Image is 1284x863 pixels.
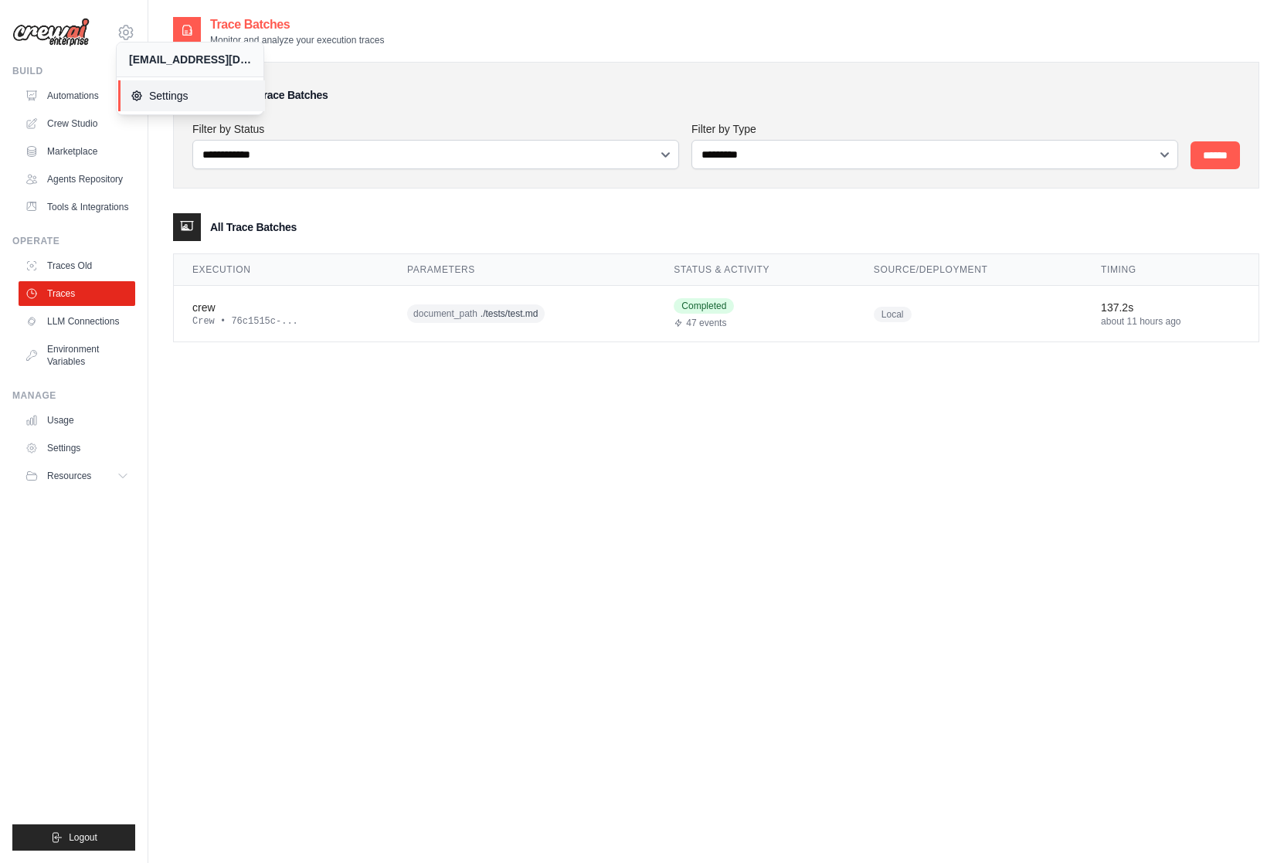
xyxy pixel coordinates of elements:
[174,286,1259,342] tr: View details for crew execution
[47,470,91,482] span: Resources
[481,307,538,320] span: ./tests/test.md
[19,408,135,433] a: Usage
[19,167,135,192] a: Agents Repository
[1101,315,1240,328] div: about 11 hours ago
[686,317,726,329] span: 47 events
[19,309,135,334] a: LLM Connections
[389,254,655,286] th: Parameters
[210,219,297,235] h3: All Trace Batches
[192,315,370,328] div: Crew • 76c1515c-...
[1082,254,1259,286] th: Timing
[12,65,135,77] div: Build
[12,235,135,247] div: Operate
[19,253,135,278] a: Traces Old
[691,121,1178,137] label: Filter by Type
[19,83,135,108] a: Automations
[210,34,384,46] p: Monitor and analyze your execution traces
[19,281,135,306] a: Traces
[413,307,477,320] span: document_path
[19,337,135,374] a: Environment Variables
[192,121,679,137] label: Filter by Status
[118,80,265,111] a: Settings
[192,300,370,315] div: crew
[19,195,135,219] a: Tools & Integrations
[874,307,912,322] span: Local
[19,464,135,488] button: Resources
[12,824,135,851] button: Logout
[19,436,135,460] a: Settings
[131,88,253,104] span: Settings
[229,87,328,103] h3: Filter Trace Batches
[12,389,135,402] div: Manage
[19,111,135,136] a: Crew Studio
[12,18,90,47] img: Logo
[674,298,734,314] span: Completed
[19,139,135,164] a: Marketplace
[129,52,251,67] div: [EMAIL_ADDRESS][DOMAIN_NAME]
[855,254,1082,286] th: Source/Deployment
[210,15,384,34] h2: Trace Batches
[1101,300,1240,315] div: 137.2s
[174,254,389,286] th: Execution
[655,254,854,286] th: Status & Activity
[407,302,637,326] div: document_path: ./tests/test.md
[69,831,97,844] span: Logout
